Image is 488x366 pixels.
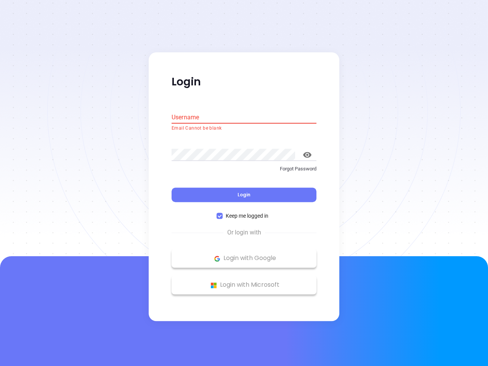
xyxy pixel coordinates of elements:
img: Google Logo [212,254,222,263]
p: Login [172,75,316,89]
button: Login [172,188,316,202]
p: Login with Google [175,253,313,264]
p: Forgot Password [172,165,316,173]
button: Microsoft Logo Login with Microsoft [172,276,316,295]
button: toggle password visibility [298,146,316,164]
span: Login [238,192,250,198]
button: Google Logo Login with Google [172,249,316,268]
span: Or login with [223,228,265,238]
a: Forgot Password [172,165,316,179]
p: Login with Microsoft [175,279,313,291]
p: Email Cannot be blank [172,125,316,132]
span: Keep me logged in [223,212,271,220]
img: Microsoft Logo [209,281,218,290]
